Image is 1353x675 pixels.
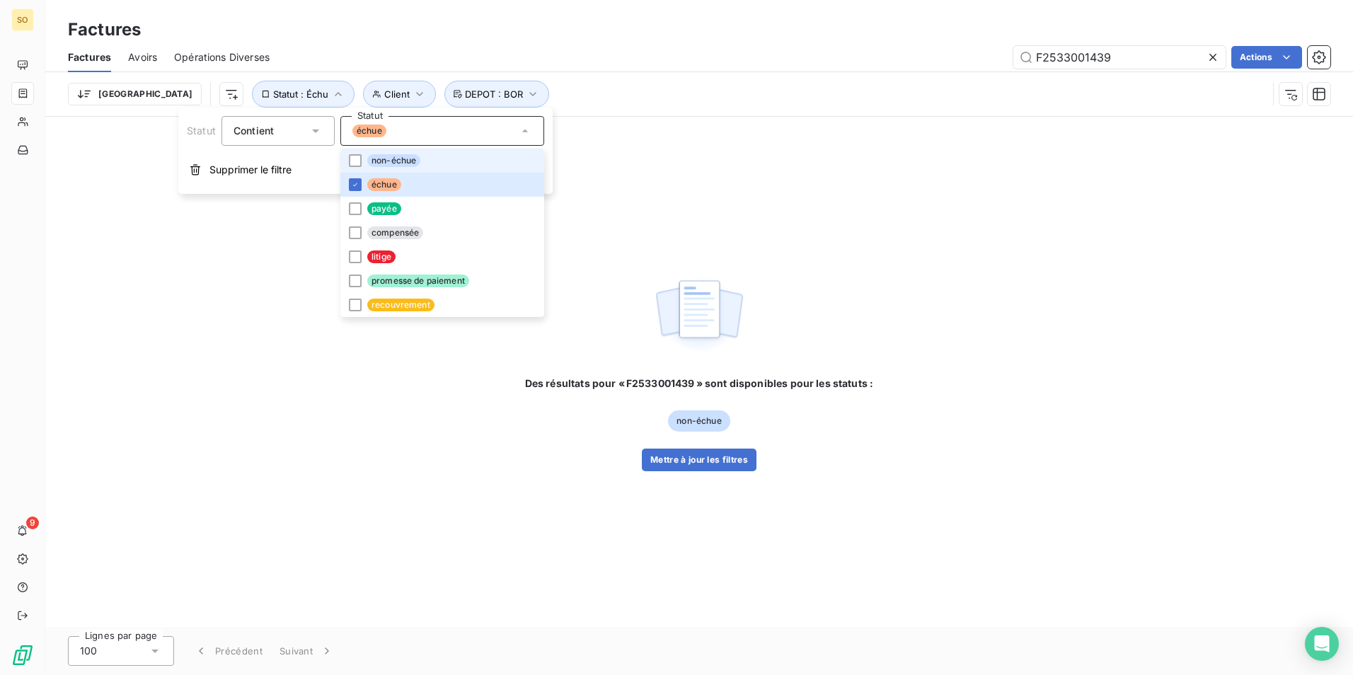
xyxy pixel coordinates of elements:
[80,644,97,658] span: 100
[185,636,271,666] button: Précédent
[367,250,396,263] span: litige
[367,178,401,191] span: échue
[1305,627,1339,661] div: Open Intercom Messenger
[1231,46,1302,69] button: Actions
[367,202,401,215] span: payée
[367,275,469,287] span: promesse de paiement
[271,636,342,666] button: Suivant
[68,83,202,105] button: [GEOGRAPHIC_DATA]
[465,88,523,100] span: DEPOT : BOR
[384,88,410,100] span: Client
[234,125,274,137] span: Contient
[1013,46,1226,69] input: Rechercher
[367,154,420,167] span: non-échue
[367,226,423,239] span: compensée
[642,449,756,471] button: Mettre à jour les filtres
[654,272,744,360] img: empty state
[352,125,386,137] span: échue
[273,88,328,100] span: Statut : Échu
[367,299,434,311] span: recouvrement
[363,81,436,108] button: Client
[187,125,216,137] span: Statut
[444,81,549,108] button: DEPOT : BOR
[209,163,292,177] span: Supprimer le filtre
[128,50,157,64] span: Avoirs
[178,154,553,185] button: Supprimer le filtre
[174,50,270,64] span: Opérations Diverses
[11,644,34,667] img: Logo LeanPay
[668,410,730,432] span: non-échue
[11,8,34,31] div: SO
[525,376,874,391] span: Des résultats pour « F2533001439 » sont disponibles pour les statuts :
[26,517,39,529] span: 9
[68,17,141,42] h3: Factures
[252,81,355,108] button: Statut : Échu
[68,50,111,64] span: Factures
